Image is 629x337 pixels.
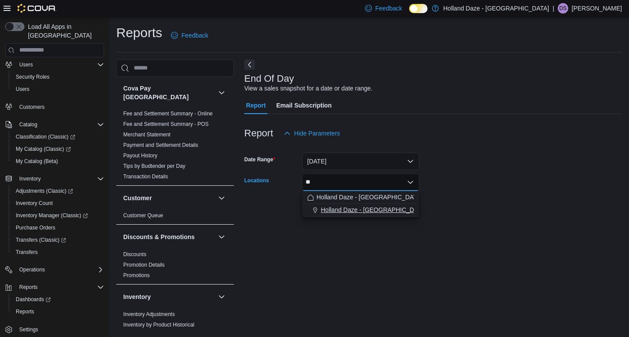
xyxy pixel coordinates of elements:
span: Tips by Budtender per Day [123,163,185,170]
a: My Catalog (Classic) [9,143,108,155]
span: Operations [16,264,104,275]
span: Transfers [16,249,38,256]
a: Merchant Statement [123,132,170,138]
a: Tips by Budtender per Day [123,163,185,169]
span: Catalog [19,121,37,128]
span: Operations [19,266,45,273]
a: Inventory Count [12,198,56,208]
label: Date Range [244,156,275,163]
div: DAWAR SHUKOOR [558,3,568,14]
span: Email Subscription [276,97,332,114]
a: Dashboards [12,294,54,305]
button: Reports [9,306,108,318]
button: Catalog [16,119,41,130]
a: Transfers (Classic) [9,234,108,246]
button: Users [2,59,108,71]
p: [PERSON_NAME] [572,3,622,14]
span: Adjustments (Classic) [16,188,73,195]
span: Discounts [123,251,146,258]
span: Security Roles [16,73,49,80]
span: Classification (Classic) [12,132,104,142]
span: Customer Queue [123,212,163,219]
span: Inventory Count [12,198,104,208]
a: Reports [12,306,38,317]
span: Dashboards [16,296,51,303]
a: Fee and Settlement Summary - Online [123,111,213,117]
a: Promotions [123,272,150,278]
a: Adjustments (Classic) [9,185,108,197]
a: Inventory by Product Historical [123,322,195,328]
span: My Catalog (Beta) [16,158,58,165]
a: Purchase Orders [12,222,59,233]
span: Inventory [19,175,41,182]
span: Merchant Statement [123,131,170,138]
span: Inventory Manager (Classic) [16,212,88,219]
a: Inventory Adjustments [123,311,175,317]
span: Settings [16,324,104,335]
button: Reports [2,281,108,293]
a: Inventory Manager (Classic) [12,210,91,221]
div: Cova Pay [GEOGRAPHIC_DATA] [116,108,234,185]
button: Holland Daze - [GEOGRAPHIC_DATA] [302,191,419,204]
span: Inventory by Product Historical [123,321,195,328]
button: Inventory Count [9,197,108,209]
button: Cova Pay [GEOGRAPHIC_DATA] [216,87,227,98]
span: Reports [19,284,38,291]
a: Promotion Details [123,262,165,268]
span: Users [12,84,104,94]
button: Discounts & Promotions [216,232,227,242]
a: Classification (Classic) [12,132,79,142]
button: Security Roles [9,71,108,83]
a: Feedback [167,27,212,44]
span: Inventory Count [16,200,53,207]
div: Customer [116,210,234,224]
span: Hide Parameters [294,129,340,138]
img: Cova [17,4,56,13]
a: Payment and Settlement Details [123,142,198,148]
a: Users [12,84,33,94]
span: Settings [19,326,38,333]
span: Feedback [375,4,402,13]
a: Adjustments (Classic) [12,186,76,196]
button: Settings [2,323,108,336]
span: Reports [16,308,34,315]
a: Transaction Details [123,174,168,180]
label: Locations [244,177,269,184]
a: Customers [16,102,48,112]
h3: Cova Pay [GEOGRAPHIC_DATA] [123,84,215,101]
a: Classification (Classic) [9,131,108,143]
span: Users [19,61,33,68]
span: Classification (Classic) [16,133,75,140]
span: Inventory [16,174,104,184]
a: My Catalog (Classic) [12,144,74,154]
span: Adjustments (Classic) [12,186,104,196]
button: Close list of options [407,179,414,186]
button: Purchase Orders [9,222,108,234]
span: My Catalog (Classic) [12,144,104,154]
button: My Catalog (Beta) [9,155,108,167]
a: Fee and Settlement Summary - POS [123,121,209,127]
button: Customers [2,101,108,113]
button: Inventory [216,292,227,302]
span: Promotions [123,272,150,279]
span: Transaction Details [123,173,168,180]
p: Holland Daze - [GEOGRAPHIC_DATA] [443,3,549,14]
span: Reports [12,306,104,317]
button: Discounts & Promotions [123,233,215,241]
a: Payout History [123,153,157,159]
span: Users [16,86,29,93]
a: Inventory Manager (Classic) [9,209,108,222]
button: Catalog [2,118,108,131]
button: Operations [2,264,108,276]
span: Dashboards [12,294,104,305]
button: Inventory [123,292,215,301]
div: Choose from the following options [302,191,419,216]
a: Discounts [123,251,146,257]
span: Inventory Adjustments [123,311,175,318]
div: View a sales snapshot for a date or date range. [244,84,372,93]
span: Security Roles [12,72,104,82]
a: Settings [16,324,42,335]
h3: Report [244,128,273,139]
span: Reports [16,282,104,292]
span: Transfers [12,247,104,257]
